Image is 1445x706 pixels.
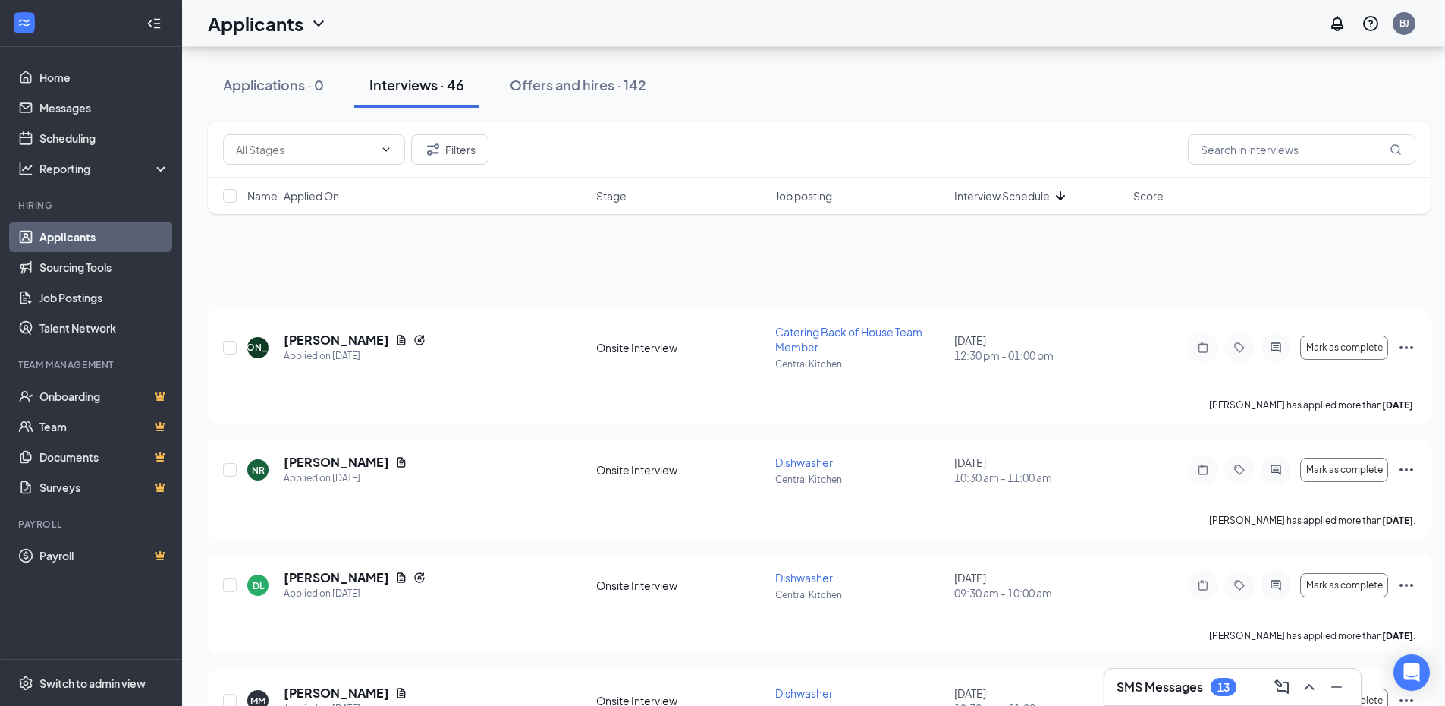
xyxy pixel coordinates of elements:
span: Mark as complete [1306,465,1383,475]
h5: [PERSON_NAME] [284,685,389,701]
a: Sourcing Tools [39,252,169,282]
svg: Tag [1230,579,1249,591]
div: Reporting [39,161,170,176]
a: PayrollCrown [39,541,169,571]
h5: [PERSON_NAME] [284,569,389,586]
svg: Filter [424,140,442,159]
p: Central Kitchen [775,473,945,486]
div: [DATE] [954,333,1124,363]
a: Talent Network [39,313,169,343]
p: Central Kitchen [775,588,945,601]
span: 12:30 pm - 01:00 pm [954,348,1124,363]
p: [PERSON_NAME] has applied more than . [1209,514,1415,527]
span: Interview Schedule [954,188,1050,203]
span: Dishwasher [775,455,833,469]
span: Stage [596,188,627,203]
button: ComposeMessage [1270,675,1294,699]
h1: Applicants [208,11,303,36]
a: Home [39,62,169,93]
button: Mark as complete [1300,458,1388,482]
div: Team Management [18,358,166,371]
b: [DATE] [1382,515,1413,526]
svg: Document [395,456,407,468]
div: Onsite Interview [596,340,766,355]
a: Job Postings [39,282,169,313]
div: Onsite Interview [596,578,766,593]
svg: Note [1194,342,1212,354]
p: [PERSON_NAME] has applied more than . [1209,399,1415,411]
svg: Note [1194,464,1212,476]
div: Offers and hires · 142 [510,75,646,94]
a: SurveysCrown [39,472,169,503]
span: Mark as complete [1306,580,1383,591]
span: Dishwasher [775,686,833,700]
h5: [PERSON_NAME] [284,332,389,348]
span: 09:30 am - 10:00 am [954,585,1124,600]
svg: WorkstreamLogo [17,15,32,30]
div: Applications · 0 [223,75,324,94]
svg: Analysis [18,161,33,176]
button: Mark as complete [1300,336,1388,360]
svg: ChevronUp [1300,678,1318,696]
svg: Collapse [146,16,162,31]
a: Applicants [39,222,169,252]
div: Interviews · 46 [369,75,464,94]
svg: Notifications [1328,14,1346,33]
svg: QuestionInfo [1362,14,1380,33]
svg: Reapply [413,334,426,346]
a: DocumentsCrown [39,442,169,472]
b: [DATE] [1382,630,1413,641]
div: [PERSON_NAME] [219,341,297,354]
button: Filter Filters [411,134,488,165]
input: Search in interviews [1188,134,1415,165]
svg: ActiveChat [1267,579,1285,591]
div: Onsite Interview [596,462,766,477]
div: [DATE] [954,570,1124,600]
div: Hiring [18,199,166,212]
a: Messages [39,93,169,123]
span: 10:30 am - 11:00 am [954,470,1124,485]
svg: Reapply [413,572,426,584]
div: [DATE] [954,455,1124,485]
svg: Ellipses [1397,461,1415,479]
svg: MagnifyingGlass [1390,143,1402,156]
button: ChevronUp [1297,675,1321,699]
div: Payroll [18,518,166,531]
span: Mark as complete [1306,342,1383,353]
svg: Settings [18,676,33,691]
svg: ArrowDown [1051,187,1070,205]
svg: Tag [1230,464,1249,476]
a: OnboardingCrown [39,381,169,411]
svg: Note [1194,579,1212,591]
svg: Document [395,572,407,584]
button: Minimize [1324,675,1349,699]
span: Dishwasher [775,571,833,585]
span: Name · Applied On [247,188,339,203]
div: Applied on [DATE] [284,586,426,601]
svg: Minimize [1327,678,1346,696]
div: Switch to admin view [39,676,146,691]
div: 13 [1217,681,1230,694]
span: Score [1133,188,1164,203]
svg: ChevronDown [380,143,392,156]
h3: SMS Messages [1117,679,1203,695]
svg: ActiveChat [1267,464,1285,476]
span: Catering Back of House Team Member [775,325,922,354]
div: Applied on [DATE] [284,348,426,364]
div: BJ [1399,17,1409,30]
a: TeamCrown [39,411,169,442]
input: All Stages [236,141,374,158]
h5: [PERSON_NAME] [284,454,389,471]
svg: Document [395,334,407,346]
p: [PERSON_NAME] has applied more than . [1209,629,1415,642]
p: Central Kitchen [775,358,945,370]
svg: ActiveChat [1267,342,1285,354]
button: Mark as complete [1300,573,1388,597]
div: NR [252,464,265,477]
div: Applied on [DATE] [284,471,407,486]
b: [DATE] [1382,399,1413,411]
div: Open Intercom Messenger [1393,654,1430,691]
div: DL [253,579,264,592]
span: Job posting [775,188,832,203]
svg: ChevronDown [309,14,328,33]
